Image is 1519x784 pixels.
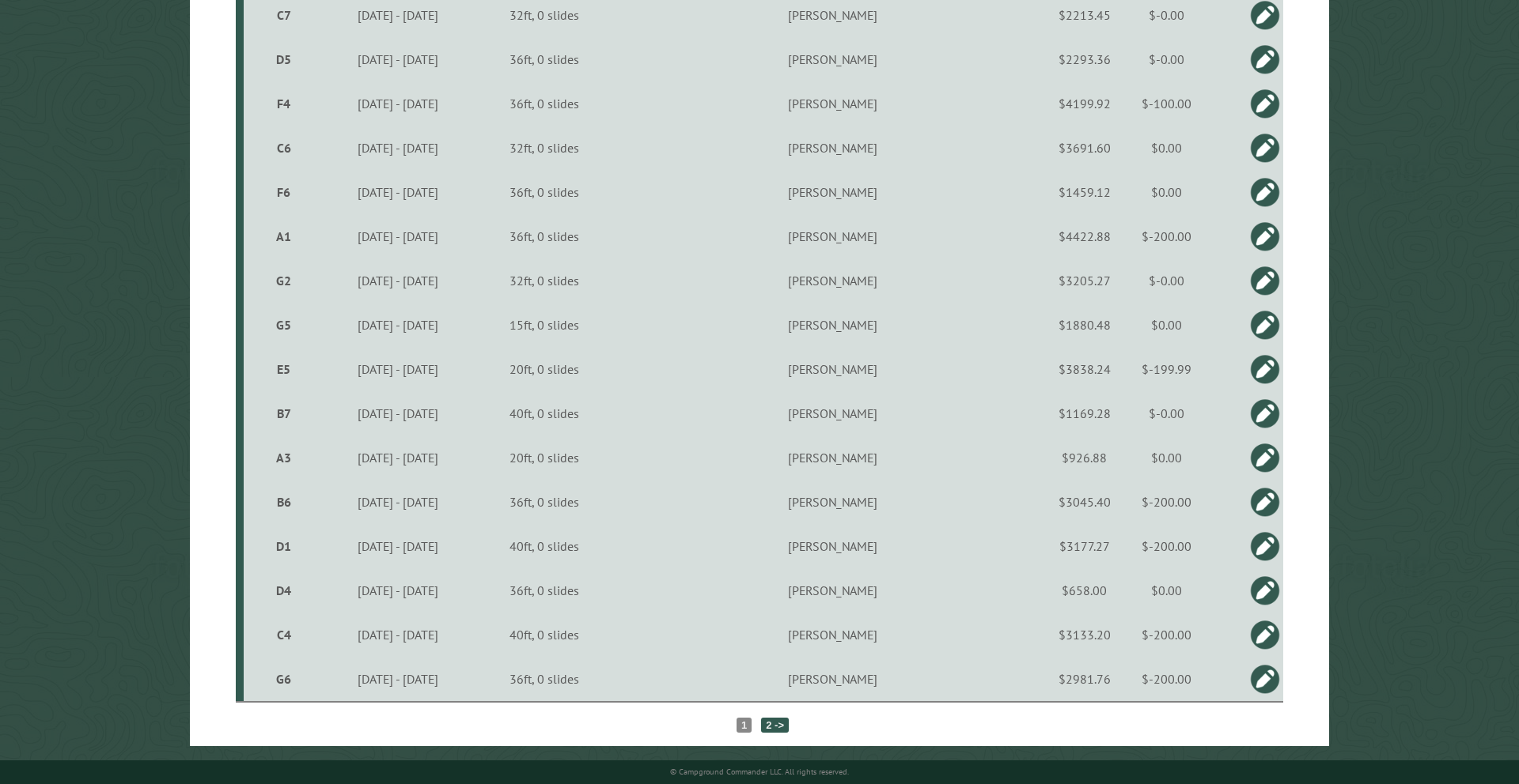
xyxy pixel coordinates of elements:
td: $-0.00 [1116,258,1217,303]
td: [PERSON_NAME] [613,258,1052,303]
div: [DATE] - [DATE] [323,361,474,377]
div: [DATE] - [DATE] [323,228,474,244]
td: 40ft, 0 slides [476,524,612,568]
td: 20ft, 0 slides [476,347,612,391]
td: $3691.60 [1052,126,1116,170]
td: [PERSON_NAME] [613,568,1052,612]
td: $1459.12 [1052,170,1116,214]
div: D1 [250,538,318,554]
td: $-200.00 [1116,657,1217,702]
td: 36ft, 0 slides [476,214,612,258]
div: [DATE] - [DATE] [323,140,474,156]
td: $0.00 [1116,303,1217,347]
div: [DATE] - [DATE] [323,317,474,333]
td: $3205.27 [1052,258,1116,303]
td: $-100.00 [1116,81,1217,126]
div: [DATE] - [DATE] [323,671,474,687]
td: $-199.99 [1116,347,1217,391]
td: $0.00 [1116,126,1217,170]
div: F6 [250,184,318,200]
td: 20ft, 0 slides [476,435,612,480]
div: [DATE] - [DATE] [323,582,474,598]
td: 32ft, 0 slides [476,126,612,170]
div: G2 [250,273,318,288]
td: [PERSON_NAME] [613,170,1052,214]
div: [DATE] - [DATE] [323,184,474,200]
td: $926.88 [1052,435,1116,480]
div: C4 [250,627,318,643]
div: [DATE] - [DATE] [323,494,474,510]
td: $2981.76 [1052,657,1116,702]
td: $1169.28 [1052,391,1116,435]
td: $3045.40 [1052,480,1116,524]
td: $-200.00 [1116,612,1217,657]
td: 36ft, 0 slides [476,170,612,214]
div: B7 [250,405,318,421]
div: A1 [250,228,318,244]
td: [PERSON_NAME] [613,214,1052,258]
td: 15ft, 0 slides [476,303,612,347]
td: $-0.00 [1116,391,1217,435]
td: $4422.88 [1052,214,1116,258]
div: C7 [250,7,318,23]
td: $-200.00 [1116,480,1217,524]
td: 36ft, 0 slides [476,568,612,612]
td: $3177.27 [1052,524,1116,568]
td: $0.00 [1116,435,1217,480]
div: [DATE] - [DATE] [323,538,474,554]
div: B6 [250,494,318,510]
span: 2 -> [761,718,789,733]
td: 36ft, 0 slides [476,37,612,81]
div: [DATE] - [DATE] [323,7,474,23]
div: F4 [250,96,318,111]
div: [DATE] - [DATE] [323,450,474,465]
div: E5 [250,361,318,377]
div: D4 [250,582,318,598]
td: 40ft, 0 slides [476,612,612,657]
td: [PERSON_NAME] [613,612,1052,657]
td: $2293.36 [1052,37,1116,81]
div: A3 [250,450,318,465]
td: 32ft, 0 slides [476,258,612,303]
td: 36ft, 0 slides [476,657,612,702]
td: [PERSON_NAME] [613,81,1052,126]
td: [PERSON_NAME] [613,391,1052,435]
td: [PERSON_NAME] [613,37,1052,81]
div: G5 [250,317,318,333]
td: [PERSON_NAME] [613,524,1052,568]
div: [DATE] - [DATE] [323,405,474,421]
td: $-200.00 [1116,524,1217,568]
div: [DATE] - [DATE] [323,627,474,643]
td: $4199.92 [1052,81,1116,126]
td: $1880.48 [1052,303,1116,347]
td: $3838.24 [1052,347,1116,391]
td: $0.00 [1116,568,1217,612]
td: [PERSON_NAME] [613,347,1052,391]
div: C6 [250,140,318,156]
td: 40ft, 0 slides [476,391,612,435]
div: [DATE] - [DATE] [323,273,474,288]
td: [PERSON_NAME] [613,657,1052,702]
span: 1 [737,718,752,733]
td: 36ft, 0 slides [476,81,612,126]
div: D5 [250,51,318,67]
td: $0.00 [1116,170,1217,214]
td: $-200.00 [1116,214,1217,258]
div: [DATE] - [DATE] [323,51,474,67]
small: © Campground Commander LLC. All rights reserved. [670,767,849,777]
td: [PERSON_NAME] [613,480,1052,524]
td: [PERSON_NAME] [613,435,1052,480]
div: [DATE] - [DATE] [323,96,474,111]
td: $-0.00 [1116,37,1217,81]
td: $3133.20 [1052,612,1116,657]
td: [PERSON_NAME] [613,303,1052,347]
td: [PERSON_NAME] [613,126,1052,170]
td: 36ft, 0 slides [476,480,612,524]
td: $658.00 [1052,568,1116,612]
div: G6 [250,671,318,687]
